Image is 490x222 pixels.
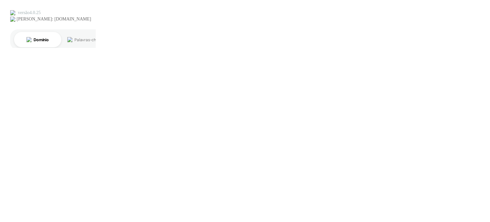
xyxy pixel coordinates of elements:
[67,37,72,42] img: tab_keywords_by_traffic_grey.svg
[18,10,30,15] font: versão
[30,10,41,15] font: 4.0.25
[26,37,32,42] img: tab_domain_overview_orange.svg
[17,17,91,21] font: [PERSON_NAME]: [DOMAIN_NAME]
[33,37,49,42] font: Domínio
[10,10,15,15] img: logo_orange.svg
[74,37,102,42] font: Palavras-chave
[10,17,15,22] img: website_grey.svg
